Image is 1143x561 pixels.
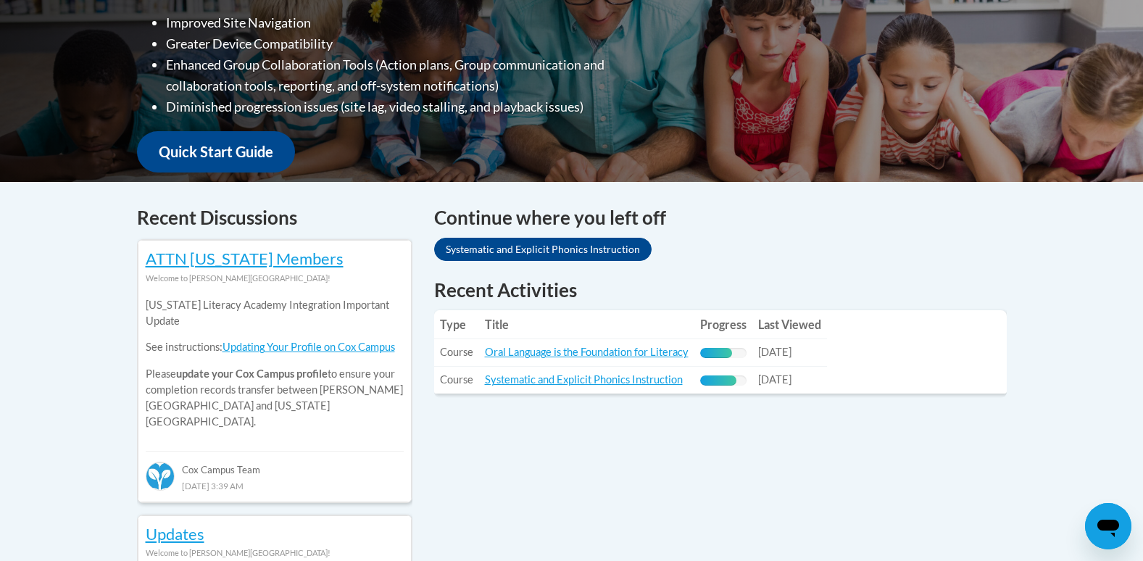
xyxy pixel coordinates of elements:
div: Welcome to [PERSON_NAME][GEOGRAPHIC_DATA]! [146,545,404,561]
span: Course [440,346,473,358]
span: [DATE] [758,346,791,358]
h4: Recent Discussions [137,204,412,232]
a: Updating Your Profile on Cox Campus [223,341,395,353]
th: Last Viewed [752,310,827,339]
li: Diminished progression issues (site lag, video stalling, and playback issues) [166,96,662,117]
span: [DATE] [758,373,791,386]
th: Progress [694,310,752,339]
img: Cox Campus Team [146,462,175,491]
h4: Continue where you left off [434,204,1007,232]
h1: Recent Activities [434,277,1007,303]
div: Welcome to [PERSON_NAME][GEOGRAPHIC_DATA]! [146,270,404,286]
th: Type [434,310,479,339]
li: Enhanced Group Collaboration Tools (Action plans, Group communication and collaboration tools, re... [166,54,662,96]
th: Title [479,310,694,339]
a: Oral Language is the Foundation for Literacy [485,346,689,358]
p: See instructions: [146,339,404,355]
div: Cox Campus Team [146,451,404,477]
div: Progress, % [700,375,737,386]
a: ATTN [US_STATE] Members [146,249,344,268]
li: Greater Device Compatibility [166,33,662,54]
div: Please to ensure your completion records transfer between [PERSON_NAME][GEOGRAPHIC_DATA] and [US_... [146,286,404,441]
div: Progress, % [700,348,733,358]
a: Systematic and Explicit Phonics Instruction [434,238,652,261]
div: [DATE] 3:39 AM [146,478,404,494]
p: [US_STATE] Literacy Academy Integration Important Update [146,297,404,329]
a: Quick Start Guide [137,131,295,173]
span: Course [440,373,473,386]
a: Updates [146,524,204,544]
iframe: Button to launch messaging window [1085,503,1131,549]
a: Systematic and Explicit Phonics Instruction [485,373,683,386]
li: Improved Site Navigation [166,12,662,33]
b: update your Cox Campus profile [176,367,328,380]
